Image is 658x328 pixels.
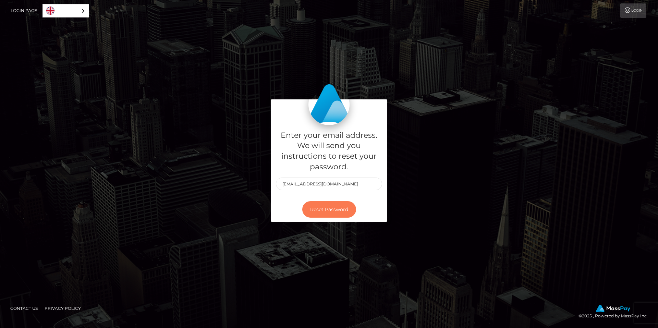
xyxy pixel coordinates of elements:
div: Language [42,4,89,17]
div: © 2025 , Powered by MassPay Inc. [578,305,653,320]
h5: Enter your email address. We will send you instructions to reset your password. [276,130,382,172]
a: Login [620,3,646,18]
a: Privacy Policy [42,303,84,314]
a: Contact Us [8,303,40,314]
input: E-mail... [276,178,382,190]
img: MassPay Login [308,84,350,125]
aside: Language selected: English [42,4,89,17]
a: Login Page [11,3,37,18]
button: Reset Password [302,201,356,218]
img: MassPay [596,305,630,312]
a: English [43,4,89,17]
